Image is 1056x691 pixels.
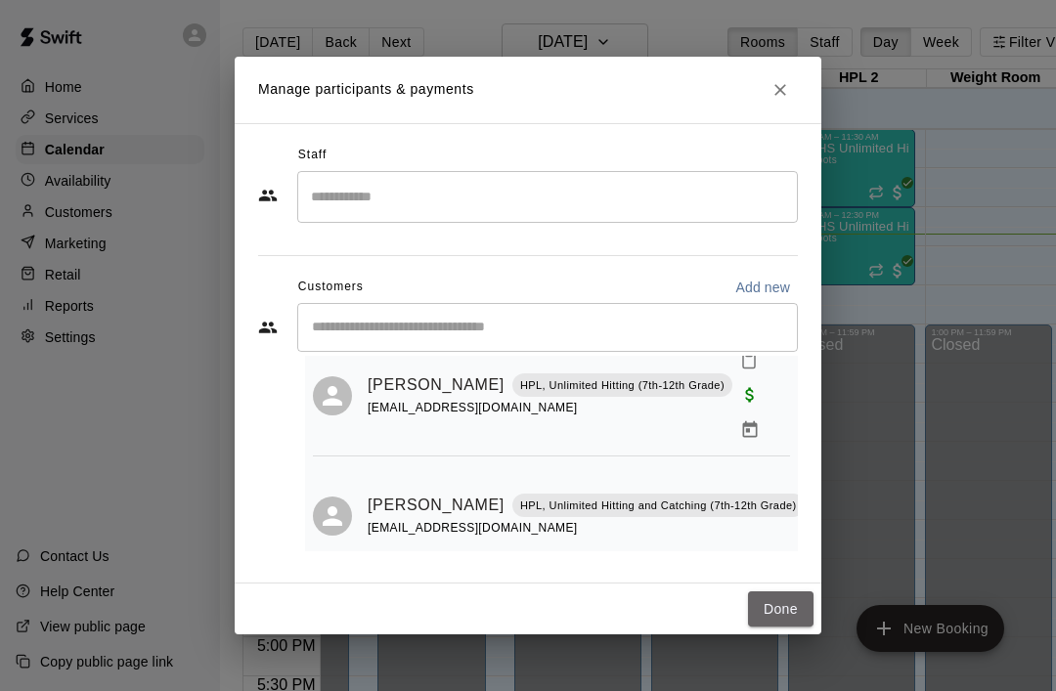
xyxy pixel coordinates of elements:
div: Thomas Duncan [313,497,352,536]
span: Staff [298,140,327,171]
p: Add new [735,278,790,297]
span: [EMAIL_ADDRESS][DOMAIN_NAME] [368,521,578,535]
span: Customers [298,272,364,303]
div: Henry Thomas [313,376,352,415]
a: [PERSON_NAME] [368,493,505,518]
button: Done [748,591,814,627]
p: Manage participants & payments [258,79,474,100]
span: Paid with Credit [732,385,768,402]
svg: Staff [258,186,278,205]
button: Mark attendance [732,344,766,377]
svg: Customers [258,318,278,337]
button: Close [763,72,798,108]
button: Manage bookings & payment [732,412,768,448]
a: [PERSON_NAME] [368,372,505,398]
p: HPL, Unlimited Hitting and Catching (7th-12th Grade) [520,497,797,514]
span: [EMAIL_ADDRESS][DOMAIN_NAME] [368,401,578,414]
p: HPL, Unlimited Hitting (7th-12th Grade) [520,377,725,394]
div: Start typing to search customers... [297,303,798,352]
button: Add new [727,272,798,303]
div: Search staff [297,171,798,223]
